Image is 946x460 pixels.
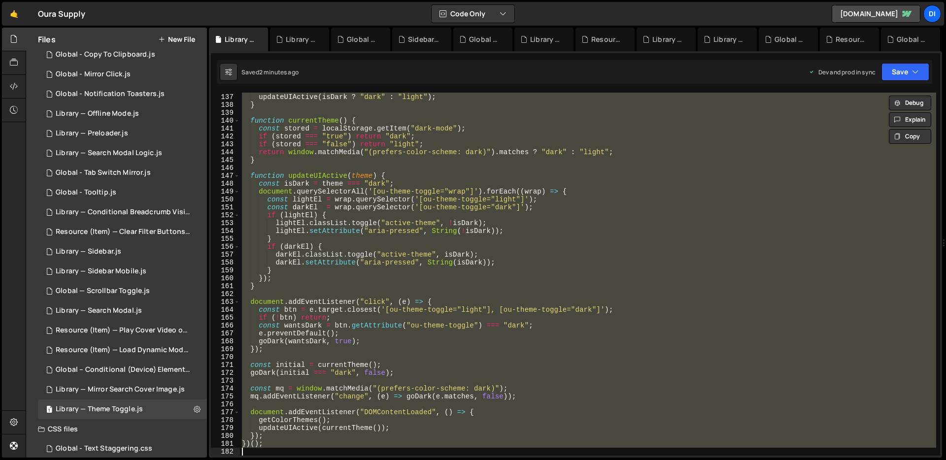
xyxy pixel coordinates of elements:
div: Resource (Item) — Play Cover Video on Hover.js [56,326,192,335]
button: Save [881,63,929,81]
div: Global — Scrollbar Toggle.js [56,287,150,296]
h2: Files [38,34,56,45]
div: Library — Offline Mode.js [713,34,745,44]
div: 149 [211,188,240,196]
div: 138 [211,101,240,109]
div: 14937/44593.js [38,262,207,281]
div: 182 [211,448,240,456]
div: 14937/44586.js [38,104,207,124]
button: Debug [889,96,931,110]
div: 2 minutes ago [259,68,299,76]
div: 172 [211,369,240,377]
div: Resource (Page) — Rich Text Highlight Pill.js [591,34,623,44]
div: Global - Notification Toasters.js [56,90,165,99]
div: 146 [211,164,240,172]
div: 14937/44471.js [38,65,207,84]
div: 179 [211,424,240,432]
div: 178 [211,416,240,424]
div: Dev and prod in sync [809,68,876,76]
div: Library — Preloader.js [56,129,128,138]
div: CSS files [26,419,207,439]
div: 14937/44933.css [38,439,207,459]
div: Global – Conditional (Device) Element Visibility.js [56,365,192,374]
div: 141 [211,125,240,132]
div: 14937/43376.js [38,222,210,242]
div: Sidebar — UI States & Interactions.css [408,34,439,44]
div: 14937/44562.js [38,183,207,202]
div: Global - Copy To Clipboard.js [897,34,928,44]
div: 14937/38911.js [38,380,207,399]
div: 14937/43958.js [38,124,207,143]
div: Global - Mirror Click.js [56,70,131,79]
a: [DOMAIN_NAME] [832,5,920,23]
span: 1 [46,406,52,414]
div: 148 [211,180,240,188]
div: 163 [211,298,240,306]
div: Saved [241,68,299,76]
div: 14937/44851.js [38,143,207,163]
div: 14937/38901.js [38,321,210,340]
div: Library — Sidebar Mobile.js [652,34,684,44]
div: 140 [211,117,240,125]
div: 156 [211,243,240,251]
div: 14937/44585.js [38,84,207,104]
div: 154 [211,227,240,235]
div: 142 [211,132,240,140]
div: Library — Mirror Search Cover Image.js [56,385,185,394]
div: 181 [211,440,240,448]
div: 151 [211,203,240,211]
div: Library — Theme Toggle.js [56,405,143,414]
div: Resource (Item) — Load Dynamic Modal (AJAX).js [56,346,192,355]
div: 147 [211,172,240,180]
button: Explain [889,112,931,127]
div: Global - Tab Switch Mirror.js [56,168,151,177]
div: 14937/38913.js [38,301,207,321]
div: 14937/38910.js [38,340,210,360]
button: Code Only [432,5,514,23]
a: Di [923,5,941,23]
div: 145 [211,156,240,164]
div: 175 [211,393,240,400]
div: 150 [211,196,240,203]
div: 167 [211,329,240,337]
div: Resource (Item) — Clear Filter Buttons.js [56,228,192,236]
a: 🤙 [2,2,26,26]
button: New File [158,35,195,43]
div: 155 [211,235,240,243]
div: Library — Theme Toggle.js [225,34,256,44]
div: Global - Tab Switch Mirror.js [347,34,378,44]
div: 14937/38915.js [38,360,210,380]
div: 139 [211,109,240,117]
div: 14937/44170.js [38,202,210,222]
div: 14937/39947.js [38,281,207,301]
div: 14937/45379.js [38,399,207,419]
div: 162 [211,290,240,298]
div: 158 [211,259,240,266]
div: 14937/45352.js [38,242,207,262]
div: Library — Search Modal.js [56,306,142,315]
div: 143 [211,140,240,148]
div: Global - Copy To Clipboard.js [56,50,155,59]
div: 174 [211,385,240,393]
div: 176 [211,400,240,408]
div: 170 [211,353,240,361]
div: 14937/44582.js [38,45,207,65]
div: 161 [211,282,240,290]
div: Library — Conditional Breadcrumb Visibility.js [56,208,192,217]
div: Library — Sidebar.js [56,247,121,256]
button: Copy [889,129,931,144]
div: 177 [211,408,240,416]
div: 160 [211,274,240,282]
div: Global - Text Staggering.css [56,444,152,453]
div: 169 [211,345,240,353]
div: Oura Supply [38,8,85,20]
div: 171 [211,361,240,369]
div: Global - Text Staggering.css [469,34,501,44]
div: Global - Tooltip.js [56,188,116,197]
div: 166 [211,322,240,329]
div: Library — Search Modal Logic.js [56,149,162,158]
div: Global - Notification Toasters.js [775,34,806,44]
div: 180 [211,432,240,440]
div: 152 [211,211,240,219]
